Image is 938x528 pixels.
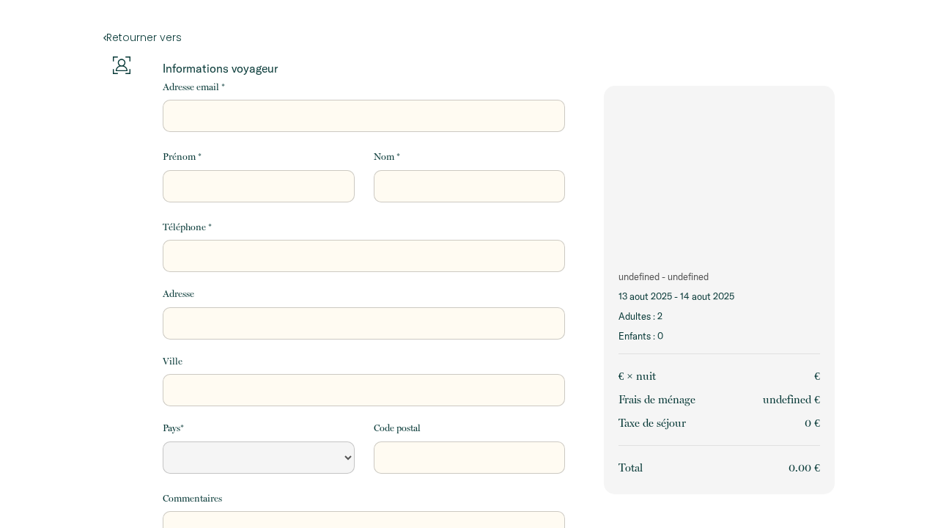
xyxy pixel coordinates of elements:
label: Nom * [374,150,400,164]
label: Ville [163,354,182,369]
label: Commentaires [163,491,222,506]
p: Adultes : 2 [618,309,820,323]
select: Default select example [163,441,354,474]
p: 13 août 2025 - 14 août 2025 [618,290,820,304]
img: rental-image [604,86,835,259]
label: Adresse [163,287,194,301]
p: € [814,367,820,385]
span: Total [618,461,643,474]
label: Pays [163,421,184,436]
p: 0 € [805,414,820,432]
p: € × nuit [618,367,656,385]
p: undefined - undefined [618,270,820,284]
img: guests-info [113,56,130,74]
label: Prénom * [163,150,202,164]
p: Enfants : 0 [618,329,820,343]
p: undefined € [763,391,820,408]
label: Téléphone * [163,220,212,235]
label: Code postal [374,421,421,436]
p: Informations voyageur [163,61,565,76]
p: Taxe de séjour [618,414,686,432]
a: Retourner vers [103,29,835,45]
p: Frais de ménage [618,391,695,408]
label: Adresse email * [163,80,225,95]
span: 0.00 € [789,461,820,474]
